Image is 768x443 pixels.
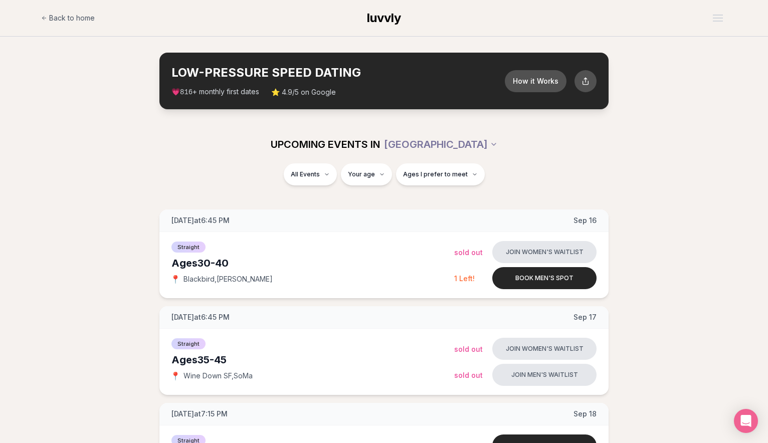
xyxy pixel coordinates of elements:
[171,409,228,419] span: [DATE] at 7:15 PM
[171,338,206,349] span: Straight
[171,65,505,81] h2: LOW-PRESSURE SPEED DATING
[271,137,380,151] span: UPCOMING EVENTS IN
[341,163,392,185] button: Your age
[171,372,179,380] span: 📍
[171,87,259,97] span: 💗 + monthly first dates
[180,88,193,96] span: 816
[291,170,320,178] span: All Events
[492,241,597,263] button: Join women's waitlist
[709,11,727,26] button: Open menu
[367,10,401,26] a: luvvly
[183,371,253,381] span: Wine Down SF , SoMa
[49,13,95,23] span: Back to home
[41,8,95,28] a: Back to home
[573,409,597,419] span: Sep 18
[348,170,375,178] span: Your age
[734,409,758,433] div: Open Intercom Messenger
[505,70,566,92] button: How it Works
[454,248,483,257] span: Sold Out
[183,274,273,284] span: Blackbird , [PERSON_NAME]
[573,312,597,322] span: Sep 17
[454,345,483,353] span: Sold Out
[403,170,468,178] span: Ages I prefer to meet
[454,371,483,379] span: Sold Out
[396,163,485,185] button: Ages I prefer to meet
[492,267,597,289] button: Book men's spot
[367,11,401,25] span: luvvly
[171,312,230,322] span: [DATE] at 6:45 PM
[271,87,336,97] span: ⭐ 4.9/5 on Google
[454,274,475,283] span: 1 Left!
[492,364,597,386] button: Join men's waitlist
[492,338,597,360] button: Join women's waitlist
[384,133,498,155] button: [GEOGRAPHIC_DATA]
[573,215,597,226] span: Sep 16
[171,256,454,270] div: Ages 30-40
[171,353,454,367] div: Ages 35-45
[171,215,230,226] span: [DATE] at 6:45 PM
[171,275,179,283] span: 📍
[171,242,206,253] span: Straight
[284,163,337,185] button: All Events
